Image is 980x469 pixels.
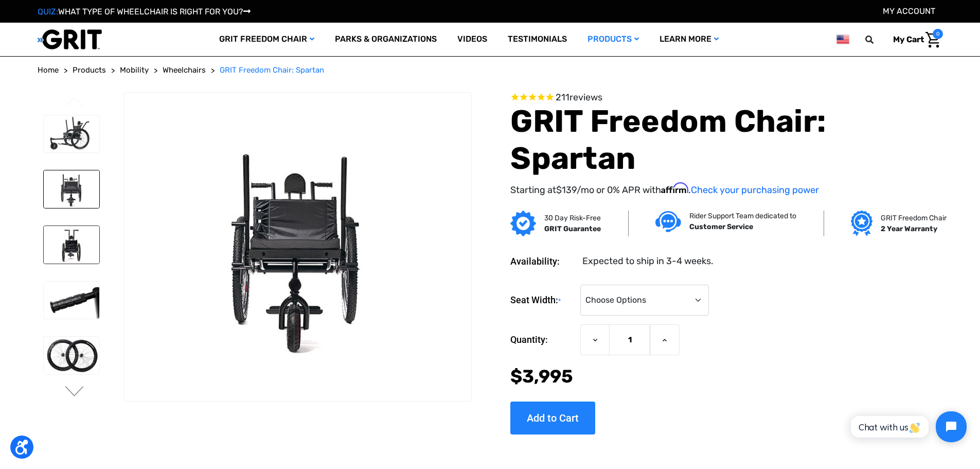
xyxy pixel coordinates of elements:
img: GRIT Freedom Chair: Spartan [44,170,100,208]
a: Videos [447,23,497,56]
button: Go to slide 2 of 4 [64,386,85,398]
p: Rider Support Team dedicated to [689,211,796,221]
a: GRIT Freedom Chair [209,23,325,56]
nav: Breadcrumb [38,64,943,76]
a: Parks & Organizations [325,23,447,56]
dt: Availability: [510,254,575,268]
a: Testimonials [497,23,577,56]
img: us.png [836,33,849,46]
a: Products [577,23,649,56]
button: Go to slide 4 of 4 [64,97,85,109]
strong: 2 Year Warranty [881,224,937,233]
a: Home [38,64,59,76]
p: Starting at /mo or 0% APR with . [510,182,942,197]
span: 211 reviews [556,92,602,103]
input: Add to Cart [510,402,595,435]
a: Account [883,6,935,16]
img: Grit freedom [851,211,872,236]
span: Affirm [661,182,688,194]
span: QUIZ: [38,7,58,16]
span: My Cart [893,34,924,44]
a: GRIT Freedom Chair: Spartan [220,64,324,76]
h1: GRIT Freedom Chair: Spartan [510,103,942,177]
span: $3,995 [510,366,573,387]
img: Customer service [655,211,681,232]
span: Products [73,65,106,75]
strong: GRIT Guarantee [544,224,601,233]
span: Mobility [120,65,149,75]
span: $139 [556,184,577,196]
span: reviews [569,92,602,103]
span: Home [38,65,59,75]
iframe: Tidio Chat [840,403,975,451]
img: GRIT Freedom Chair: Spartan [44,337,100,374]
img: Cart [925,32,940,48]
img: GRIT Freedom Chair: Spartan [124,131,471,362]
label: Seat Width: [510,285,575,316]
p: GRIT Freedom Chair [881,213,947,223]
p: 30 Day Risk-Free [544,213,601,223]
span: Wheelchairs [163,65,206,75]
a: Learn More [649,23,729,56]
a: Check your purchasing power - Learn more about Affirm Financing (opens in modal) [691,184,819,196]
img: GRIT Freedom Chair: Spartan [44,115,100,153]
a: Mobility [120,64,149,76]
img: GRIT Freedom Chair: Spartan [44,282,100,319]
img: GRIT Guarantee [510,211,536,236]
img: GRIT Freedom Chair: Spartan [44,226,100,264]
span: Rated 4.6 out of 5 stars 211 reviews [510,92,942,103]
label: Quantity: [510,324,575,355]
a: Cart with 0 items [885,29,943,50]
span: GRIT Freedom Chair: Spartan [220,65,324,75]
a: Products [73,64,106,76]
dd: Expected to ship in 3-4 weeks. [582,254,714,268]
span: 0 [933,29,943,39]
img: GRIT All-Terrain Wheelchair and Mobility Equipment [38,29,102,50]
strong: Customer Service [689,222,753,231]
a: QUIZ:WHAT TYPE OF WHEELCHAIR IS RIGHT FOR YOU? [38,7,251,16]
input: Search [870,29,885,50]
a: Wheelchairs [163,64,206,76]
